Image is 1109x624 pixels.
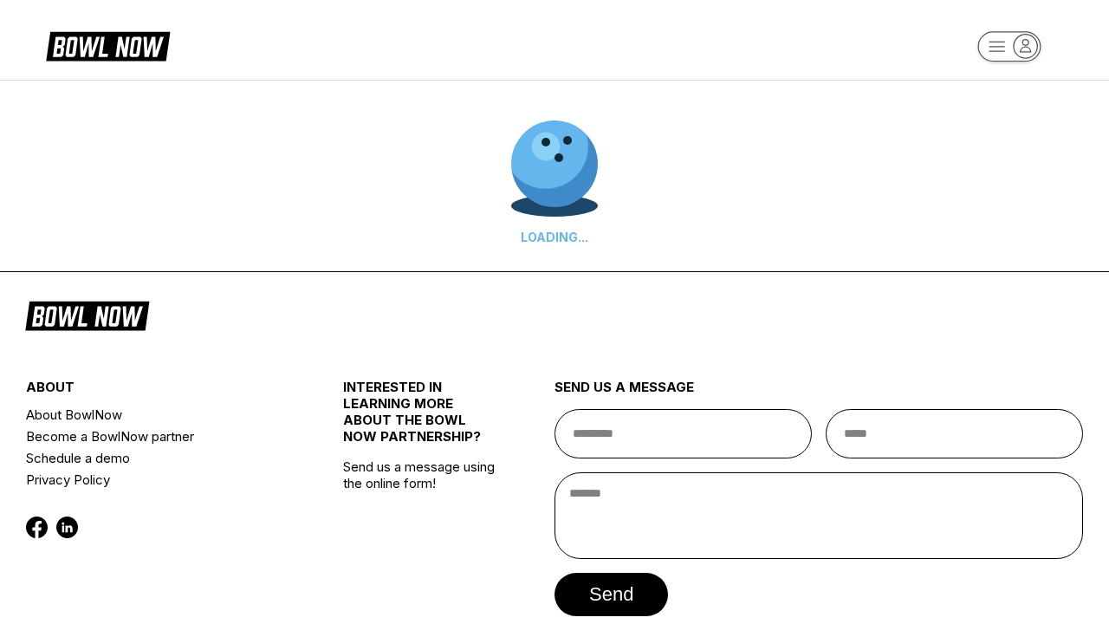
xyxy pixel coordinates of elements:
[343,379,502,458] div: INTERESTED IN LEARNING MORE ABOUT THE BOWL NOW PARTNERSHIP?
[26,426,290,447] a: Become a BowlNow partner
[554,573,668,616] button: send
[554,379,1083,409] div: send us a message
[26,379,290,404] div: about
[26,469,290,491] a: Privacy Policy
[26,447,290,469] a: Schedule a demo
[511,230,598,244] div: LOADING...
[26,404,290,426] a: About BowlNow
